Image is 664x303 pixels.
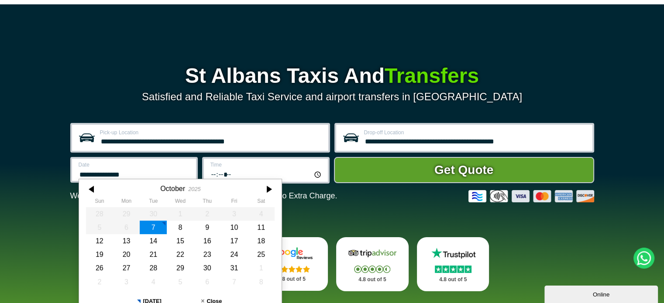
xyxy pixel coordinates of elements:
[248,248,275,261] div: 25 October 2025
[167,207,194,221] div: 01 October 2025
[167,234,194,248] div: 15 October 2025
[220,275,248,289] div: 07 November 2025
[140,221,167,234] div: 07 October 2025
[167,248,194,261] div: 22 October 2025
[86,261,113,275] div: 26 October 2025
[140,234,167,248] div: 14 October 2025
[193,275,220,289] div: 06 November 2025
[193,261,220,275] div: 30 October 2025
[193,221,220,234] div: 09 October 2025
[70,91,594,103] p: Satisfied and Reliable Taxi Service and airport transfers in [GEOGRAPHIC_DATA]
[248,275,275,289] div: 08 November 2025
[417,237,489,291] a: Trustpilot Stars 4.8 out of 5
[113,221,140,234] div: 06 October 2025
[427,274,480,285] p: 4.8 out of 5
[86,207,113,221] div: 28 September 2025
[79,162,191,167] label: Date
[70,191,337,201] p: We Now Accept Card & Contactless Payment In
[274,266,310,272] img: Stars
[113,207,140,221] div: 29 September 2025
[193,248,220,261] div: 23 October 2025
[113,198,140,207] th: Monday
[248,207,275,221] div: 04 October 2025
[237,191,337,200] span: The Car at No Extra Charge.
[220,207,248,221] div: 03 October 2025
[140,261,167,275] div: 28 October 2025
[544,284,660,303] iframe: chat widget
[113,275,140,289] div: 03 November 2025
[220,234,248,248] div: 17 October 2025
[113,234,140,248] div: 13 October 2025
[265,247,318,260] img: Google
[167,198,194,207] th: Wednesday
[167,221,194,234] div: 08 October 2025
[354,266,390,273] img: Stars
[160,184,185,193] div: October
[86,198,113,207] th: Sunday
[100,130,323,135] label: Pick-up Location
[427,247,479,260] img: Trustpilot
[265,274,318,285] p: 4.8 out of 5
[193,198,220,207] th: Thursday
[113,248,140,261] div: 20 October 2025
[113,261,140,275] div: 27 October 2025
[193,234,220,248] div: 16 October 2025
[86,234,113,248] div: 12 October 2025
[364,130,587,135] label: Drop-off Location
[435,266,471,273] img: Stars
[86,275,113,289] div: 02 November 2025
[248,234,275,248] div: 18 October 2025
[255,237,328,291] a: Google Stars 4.8 out of 5
[193,207,220,221] div: 02 October 2025
[140,198,167,207] th: Tuesday
[220,261,248,275] div: 31 October 2025
[346,247,399,260] img: Tripadvisor
[220,248,248,261] div: 24 October 2025
[210,162,323,167] label: Time
[86,221,113,234] div: 05 October 2025
[220,198,248,207] th: Friday
[220,221,248,234] div: 10 October 2025
[140,207,167,221] div: 30 September 2025
[468,190,594,202] img: Credit And Debit Cards
[385,64,479,87] span: Transfers
[248,221,275,234] div: 11 October 2025
[140,275,167,289] div: 04 November 2025
[334,157,594,183] button: Get Quote
[70,65,594,86] h1: St Albans Taxis And
[346,274,399,285] p: 4.8 out of 5
[248,261,275,275] div: 01 November 2025
[336,237,409,291] a: Tripadvisor Stars 4.8 out of 5
[167,275,194,289] div: 05 November 2025
[86,248,113,261] div: 19 October 2025
[167,261,194,275] div: 29 October 2025
[248,198,275,207] th: Saturday
[140,248,167,261] div: 21 October 2025
[188,186,200,192] div: 2025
